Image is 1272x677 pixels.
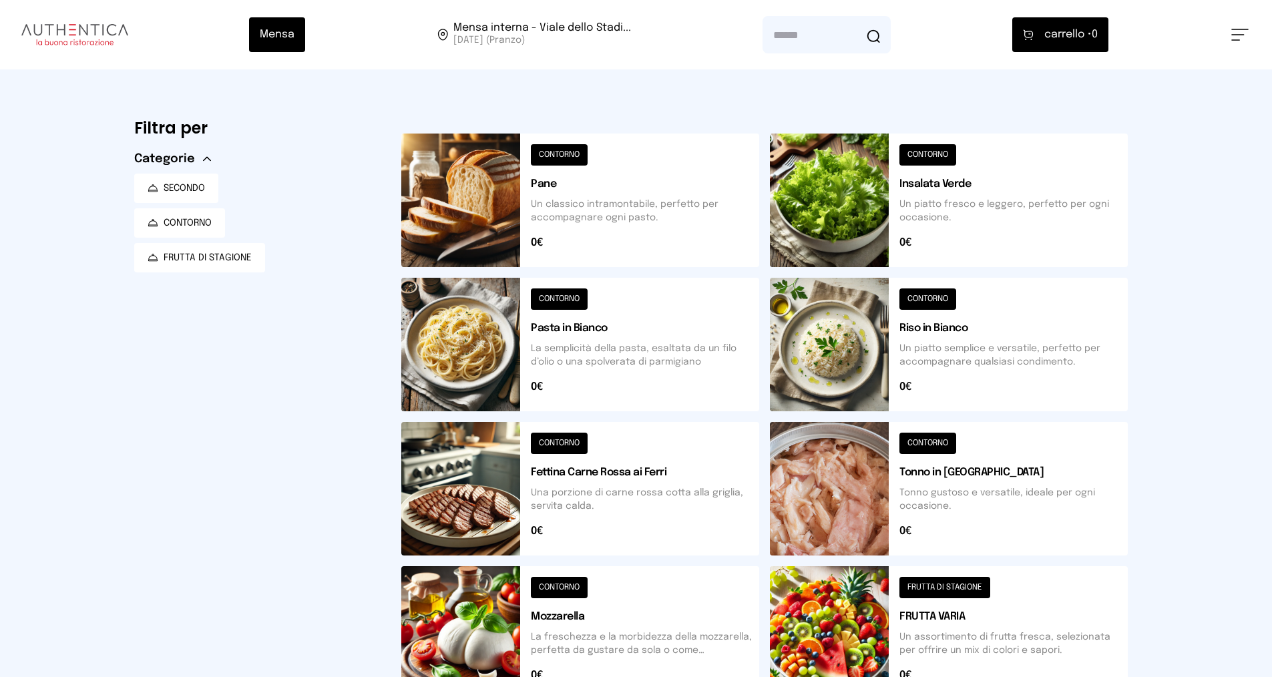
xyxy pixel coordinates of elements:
span: FRUTTA DI STAGIONE [164,251,252,264]
span: [DATE] (Pranzo) [453,33,631,47]
span: carrello • [1044,27,1092,43]
button: Mensa [249,17,305,52]
button: SECONDO [134,174,218,203]
img: logo.8f33a47.png [21,24,128,45]
button: carrello •0 [1012,17,1108,52]
span: 0 [1044,27,1098,43]
button: CONTORNO [134,208,225,238]
button: FRUTTA DI STAGIONE [134,243,265,272]
span: SECONDO [164,182,205,195]
button: Categorie [134,150,211,168]
span: Categorie [134,150,195,168]
h6: Filtra per [134,118,380,139]
span: Viale dello Stadio, 77, 05100 Terni TR, Italia [453,23,631,47]
span: CONTORNO [164,216,212,230]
